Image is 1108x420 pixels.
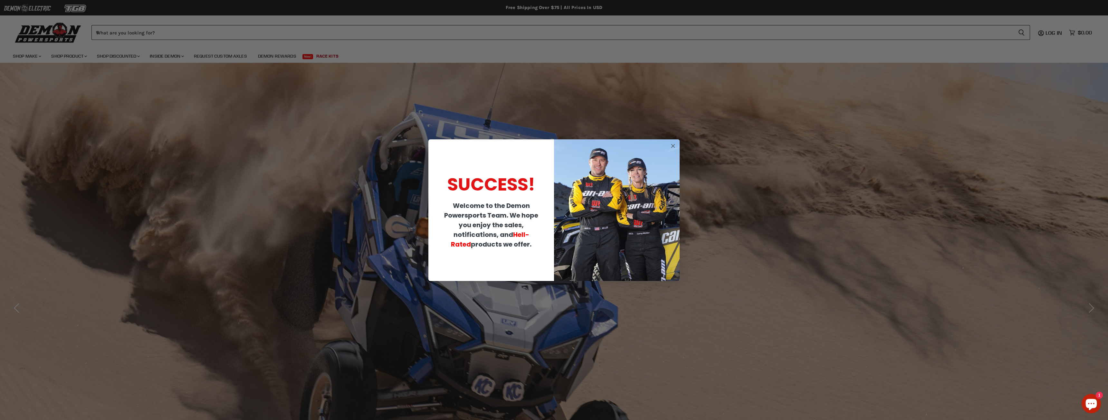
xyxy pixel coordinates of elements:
[447,172,535,197] span: SUCCESS!
[1080,394,1103,415] inbox-online-store-chat: Shopify online store chat
[451,230,529,249] span: Hell-Rated
[444,201,538,249] span: Welcome to the Demon Powersports Team. We hope you enjoy the sales, notifications, and products w...
[669,142,677,150] button: Close dialog
[554,139,680,281] img: 1f91629d-2930-4eb2-9fa3-a0c155d6fa1b.jpeg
